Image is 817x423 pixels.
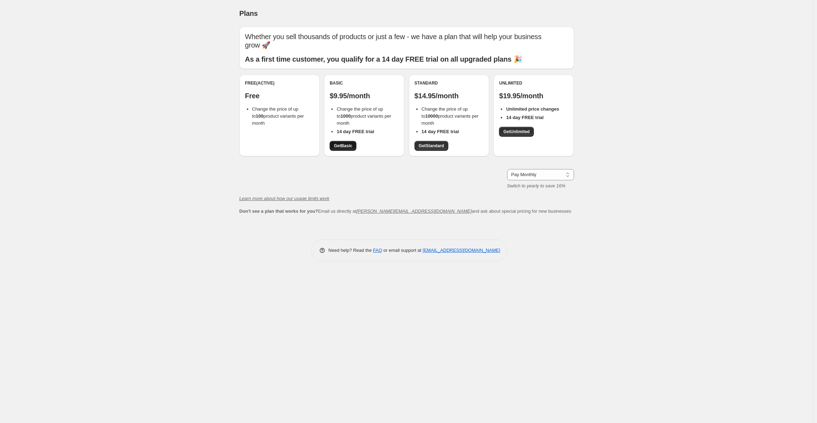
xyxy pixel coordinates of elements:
span: Change the price of up to product variants per month [422,106,479,126]
p: $14.95/month [414,92,484,100]
div: Basic [330,80,399,86]
a: FAQ [373,248,382,253]
a: GetBasic [330,141,356,151]
span: Change the price of up to product variants per month [252,106,304,126]
div: Unlimited [499,80,568,86]
b: Don't see a plan that works for you? [239,209,318,214]
div: Standard [414,80,484,86]
span: Change the price of up to product variants per month [337,106,391,126]
p: $19.95/month [499,92,568,100]
a: [PERSON_NAME][EMAIL_ADDRESS][DOMAIN_NAME] [356,209,472,214]
a: [EMAIL_ADDRESS][DOMAIN_NAME] [423,248,500,253]
span: Get Basic [334,143,352,149]
div: Free (Active) [245,80,314,86]
span: Plans [239,10,258,17]
b: 14 day FREE trial [337,129,374,134]
p: $9.95/month [330,92,399,100]
span: or email support at [382,248,423,253]
a: GetStandard [414,141,448,151]
b: Unlimited price changes [506,106,559,112]
span: Get Standard [419,143,444,149]
span: Get Unlimited [503,129,530,135]
b: As a first time customer, you qualify for a 14 day FREE trial on all upgraded plans 🎉 [245,55,522,63]
p: Whether you sell thousands of products or just a few - we have a plan that will help your busines... [245,32,568,49]
a: GetUnlimited [499,127,534,137]
b: 1000 [341,113,351,119]
b: 14 day FREE trial [506,115,543,120]
a: Learn more about how our usage limits work [239,196,330,201]
b: 10000 [425,113,438,119]
b: 14 day FREE trial [422,129,459,134]
span: Email us directly at and ask about special pricing for new businesses [239,209,571,214]
i: Switch to yearly to save 16% [507,183,566,188]
p: Free [245,92,314,100]
b: 100 [256,113,263,119]
span: Need help? Read the [329,248,373,253]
